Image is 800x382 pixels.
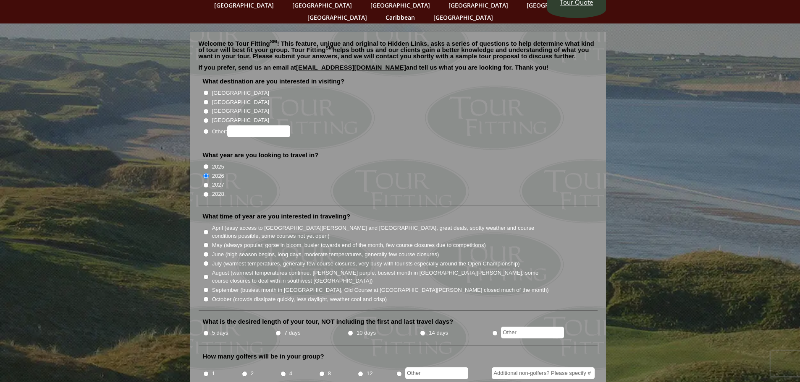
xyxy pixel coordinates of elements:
[212,269,550,285] label: August (warmest temperatures continue, [PERSON_NAME] purple, busiest month in [GEOGRAPHIC_DATA][P...
[381,11,419,23] a: Caribbean
[212,98,269,107] label: [GEOGRAPHIC_DATA]
[203,352,324,361] label: How many golfers will be in your group?
[227,125,290,137] input: Other:
[212,163,224,171] label: 2025
[405,367,468,379] input: Other
[212,241,486,249] label: May (always popular, gorse in bloom, busier towards end of the month, few course closures due to ...
[212,260,520,268] label: July (warmest temperatures, generally few course closures, very busy with tourists especially aro...
[212,125,290,137] label: Other:
[212,116,269,125] label: [GEOGRAPHIC_DATA]
[199,64,598,77] p: If you prefer, send us an email at and tell us what you are looking for. Thank you!
[212,224,550,240] label: April (easy access to [GEOGRAPHIC_DATA][PERSON_NAME] and [GEOGRAPHIC_DATA], great deals, spotty w...
[203,151,319,159] label: What year are you looking to travel in?
[270,39,277,44] sup: SM
[501,327,564,338] input: Other
[212,181,224,189] label: 2027
[212,250,439,259] label: June (high season begins, long days, moderate temperatures, generally few course closures)
[367,369,373,378] label: 12
[326,45,333,50] sup: SM
[492,367,595,379] input: Additional non-golfers? Please specify #
[429,11,497,23] a: [GEOGRAPHIC_DATA]
[212,286,549,294] label: September (busiest month in [GEOGRAPHIC_DATA], Old Course at [GEOGRAPHIC_DATA][PERSON_NAME] close...
[212,190,224,198] label: 2028
[203,317,454,326] label: What is the desired length of your tour, NOT including the first and last travel days?
[284,329,301,337] label: 7 days
[251,369,254,378] label: 2
[429,329,448,337] label: 14 days
[212,369,215,378] label: 1
[212,89,269,97] label: [GEOGRAPHIC_DATA]
[212,295,387,304] label: October (crowds dissipate quickly, less daylight, weather cool and crisp)
[212,329,228,337] label: 5 days
[212,172,224,180] label: 2026
[328,369,331,378] label: 8
[203,212,351,221] label: What time of year are you interested in traveling?
[303,11,371,23] a: [GEOGRAPHIC_DATA]
[357,329,376,337] label: 10 days
[203,77,345,86] label: What destination are you interested in visiting?
[212,107,269,115] label: [GEOGRAPHIC_DATA]
[199,40,598,59] p: Welcome to Tour Fitting ! This feature, unique and original to Hidden Links, asks a series of que...
[296,64,406,71] a: [EMAIL_ADDRESS][DOMAIN_NAME]
[289,369,292,378] label: 4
